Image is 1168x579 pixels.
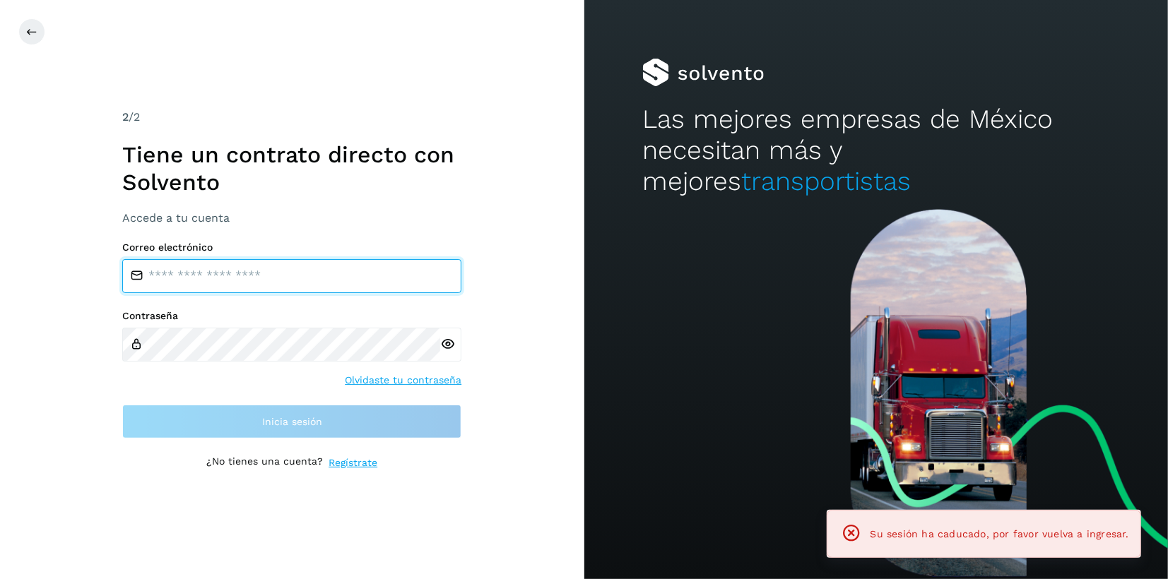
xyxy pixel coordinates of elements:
[122,109,461,126] div: /2
[122,110,129,124] span: 2
[122,241,461,253] label: Correo electrónico
[642,104,1109,198] h2: Las mejores empresas de México necesitan más y mejores
[122,405,461,438] button: Inicia sesión
[262,417,322,426] span: Inicia sesión
[741,166,911,196] span: transportistas
[871,528,1129,539] span: Su sesión ha caducado, por favor vuelva a ingresar.
[329,455,377,470] a: Regístrate
[345,373,461,388] a: Olvidaste tu contraseña
[122,310,461,322] label: Contraseña
[206,455,323,470] p: ¿No tienes una cuenta?
[122,211,461,225] h3: Accede a tu cuenta
[122,141,461,196] h1: Tiene un contrato directo con Solvento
